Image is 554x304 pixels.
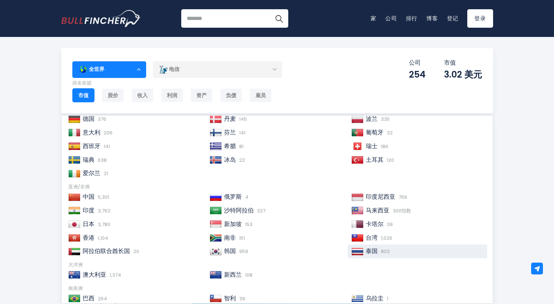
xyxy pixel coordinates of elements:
[239,116,247,123] font: 145
[98,116,106,123] font: 376
[239,248,248,255] font: 959
[110,271,121,279] font: 1,374
[167,92,177,99] font: 利润
[83,294,94,303] font: 巴西
[98,157,107,164] font: 638
[381,116,390,123] font: 335
[387,295,388,302] font: 1
[381,143,388,150] font: 186
[366,220,383,228] font: 卡塔尔
[426,14,438,22] a: 博客
[104,143,110,150] font: 141
[224,270,242,279] font: 新西兰
[83,142,100,150] font: 西班牙
[366,192,395,201] font: 印度尼西亚
[83,156,94,164] font: 瑞典
[387,157,394,164] font: 120
[366,115,378,123] font: 波兰
[444,68,482,81] font: 3.02 美元
[366,247,378,255] font: 泰国
[98,295,107,302] font: 264
[366,142,378,150] font: 瑞士
[239,157,245,164] font: 22
[387,129,393,136] font: 32
[89,65,104,73] font: 全世界
[474,14,486,22] font: 登录
[409,68,426,81] font: 254
[393,207,411,214] font: 300指数
[245,194,248,201] font: 4
[72,79,92,86] font: 排名依据
[399,194,407,201] font: 769
[245,271,252,279] font: 108
[406,14,418,22] a: 排行
[83,233,94,242] font: 香港
[104,129,113,136] font: 206
[83,206,94,215] font: 印度
[257,207,265,214] font: 327
[78,92,89,99] font: 市值
[83,192,94,201] font: 中国
[366,128,383,137] font: 葡萄牙
[381,248,390,255] font: 802
[224,192,242,201] font: 俄罗斯
[224,247,236,255] font: 韩国
[226,92,236,99] font: 负债
[83,128,100,137] font: 意大利
[83,115,94,123] font: 德国
[366,294,383,303] font: 乌拉圭
[83,270,106,279] font: 澳大利亚
[447,14,459,22] a: 登记
[224,294,236,303] font: 智利
[196,92,207,99] font: 资产
[104,170,108,177] font: 21
[239,143,244,150] font: 81
[137,92,148,99] font: 收入
[224,206,254,215] font: 沙特阿拉伯
[270,9,288,28] button: 搜索
[133,248,139,255] font: 20
[224,115,236,123] font: 丹麦
[224,233,236,242] font: 南非
[366,206,389,215] font: 马来西亚
[245,221,252,228] font: 153
[224,220,242,228] font: 新加坡
[169,65,179,73] font: 电信
[224,142,236,150] font: 希腊
[61,10,141,27] a: 前往主页
[224,128,236,137] font: 芬兰
[239,129,245,136] font: 141
[255,92,266,99] font: 雇员
[68,285,83,292] font: 南美洲
[409,58,421,67] font: 公司
[239,235,245,242] font: 151
[366,233,378,242] font: 台湾
[83,169,100,177] font: 爱尔兰
[98,207,110,214] font: 3,762
[68,261,83,268] font: 大洋洲
[98,221,110,228] font: 3,780
[467,9,493,28] a: 登录
[224,156,236,164] font: 冰岛
[371,14,376,22] a: 家
[366,156,383,164] font: 土耳其
[385,14,397,22] a: 公司
[68,183,90,190] font: 亚洲/非洲
[108,92,118,99] font: 股价
[83,220,94,228] font: 日本
[61,10,141,27] img: Bullfincher 徽标
[239,295,245,302] font: 39
[98,194,109,201] font: 5,301
[444,58,456,67] font: 市值
[83,247,130,255] font: 阿拉伯联合酋长国
[381,235,392,242] font: 1,026
[98,235,108,242] font: 1,104
[387,221,393,228] font: 39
